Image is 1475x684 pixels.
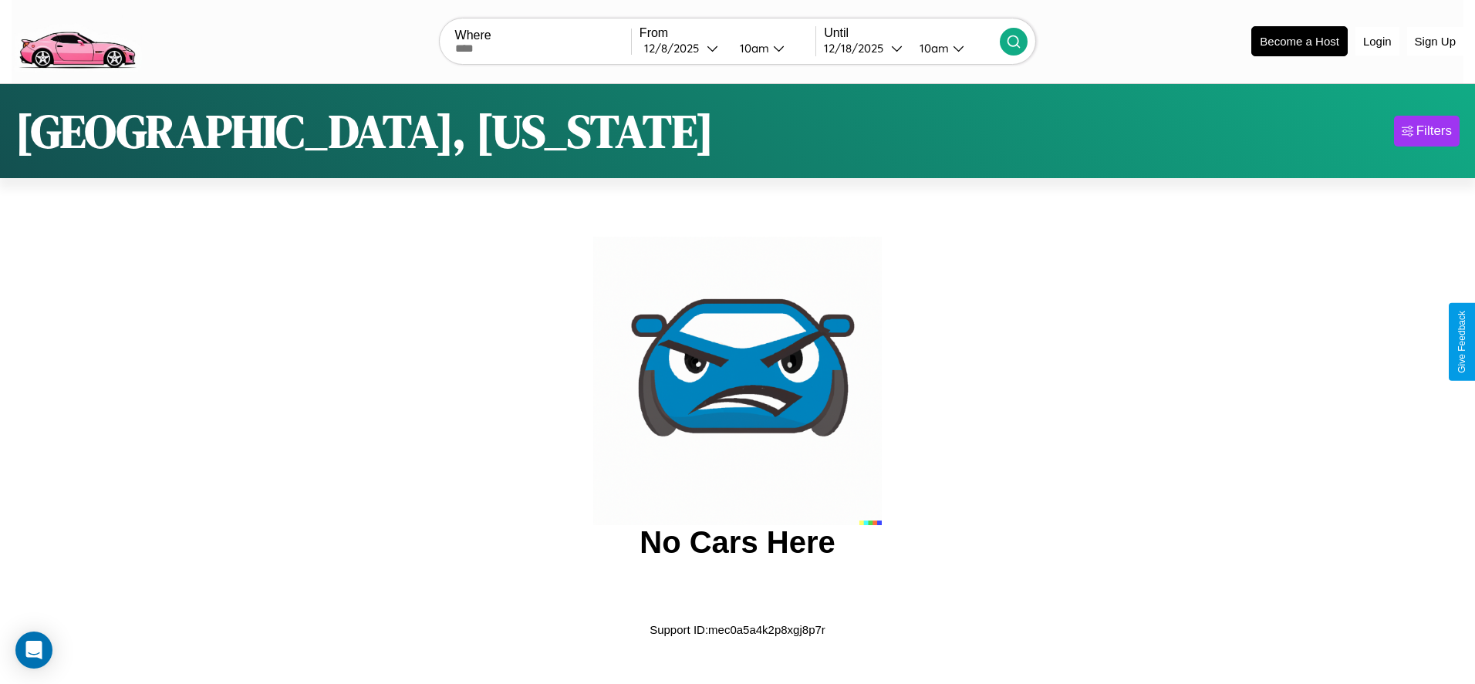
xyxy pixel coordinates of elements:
h1: [GEOGRAPHIC_DATA], [US_STATE] [15,99,714,163]
button: Become a Host [1251,26,1348,56]
p: Support ID: mec0a5a4k2p8xgj8p7r [650,619,825,640]
button: 10am [727,40,815,56]
div: 12 / 8 / 2025 [644,41,707,56]
h2: No Cars Here [640,525,835,560]
label: Until [824,26,1000,40]
button: Filters [1394,116,1460,147]
button: Sign Up [1407,27,1463,56]
div: 10am [732,41,773,56]
button: Login [1355,27,1399,56]
label: From [640,26,815,40]
img: logo [12,8,142,72]
img: car [593,237,882,525]
button: 12/8/2025 [640,40,727,56]
div: Open Intercom Messenger [15,632,52,669]
button: 10am [907,40,1000,56]
label: Where [455,29,631,42]
div: 10am [912,41,953,56]
div: 12 / 18 / 2025 [824,41,891,56]
div: Give Feedback [1456,311,1467,373]
div: Filters [1416,123,1452,139]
